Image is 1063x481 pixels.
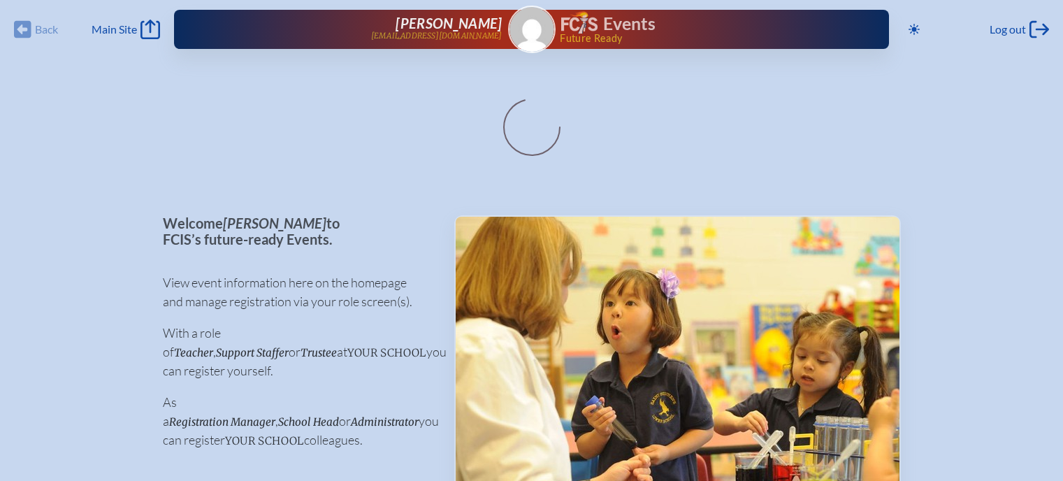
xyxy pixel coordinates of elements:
[219,15,502,43] a: [PERSON_NAME][EMAIL_ADDRESS][DOMAIN_NAME]
[163,324,432,380] p: With a role of , or at you can register yourself.
[560,34,844,43] span: Future Ready
[163,393,432,450] p: As a , or you can register colleagues.
[163,215,432,247] p: Welcome to FCIS’s future-ready Events.
[347,346,426,359] span: your school
[169,415,275,429] span: Registration Manager
[351,415,419,429] span: Administrator
[92,22,137,36] span: Main Site
[509,7,554,52] img: Gravatar
[371,31,502,41] p: [EMAIL_ADDRESS][DOMAIN_NAME]
[561,11,845,43] div: FCIS Events — Future ready
[396,15,502,31] span: [PERSON_NAME]
[216,346,289,359] span: Support Staffer
[163,273,432,311] p: View event information here on the homepage and manage registration via your role screen(s).
[92,20,160,39] a: Main Site
[278,415,339,429] span: School Head
[223,215,326,231] span: [PERSON_NAME]
[301,346,337,359] span: Trustee
[174,346,213,359] span: Teacher
[990,22,1026,36] span: Log out
[225,434,304,447] span: your school
[508,6,556,53] a: Gravatar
